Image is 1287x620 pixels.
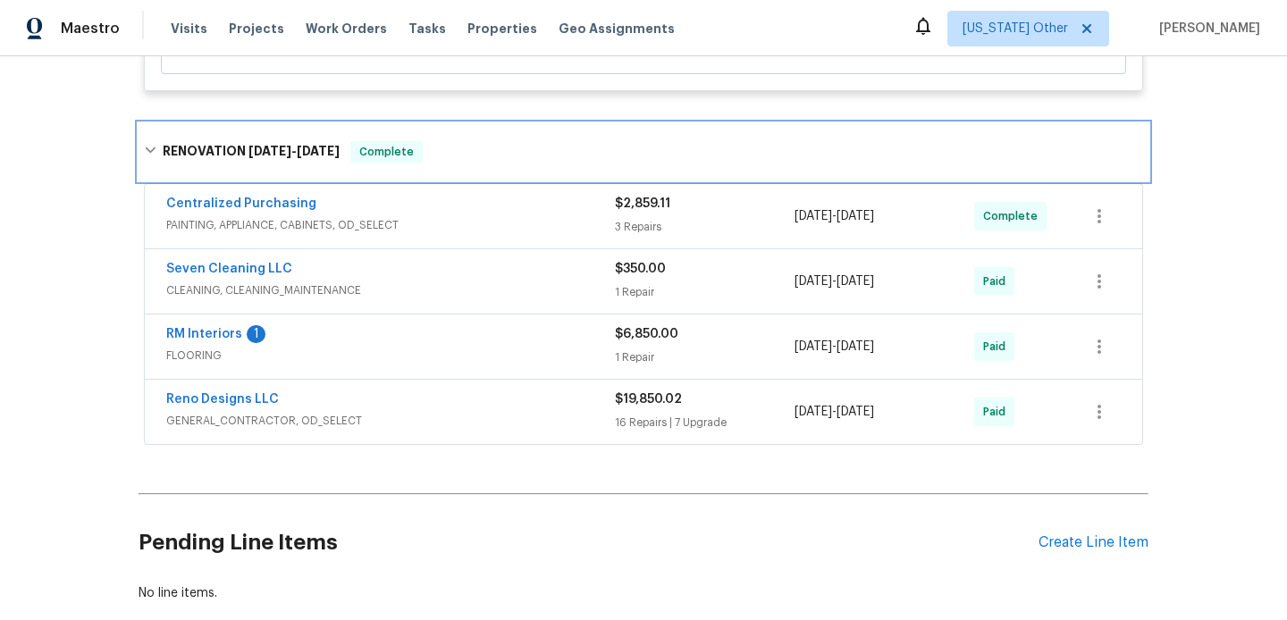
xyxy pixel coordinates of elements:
[983,272,1013,290] span: Paid
[163,141,340,163] h6: RENOVATION
[467,20,537,38] span: Properties
[166,393,279,406] a: Reno Designs LLC
[139,501,1039,584] h2: Pending Line Items
[297,145,340,157] span: [DATE]
[166,412,615,430] span: GENERAL_CONTRACTOR, OD_SELECT
[615,393,682,406] span: $19,850.02
[795,403,874,421] span: -
[615,263,666,275] span: $350.00
[837,406,874,418] span: [DATE]
[795,272,874,290] span: -
[166,328,242,340] a: RM Interiors
[963,20,1068,38] span: [US_STATE] Other
[795,338,874,356] span: -
[983,338,1013,356] span: Paid
[61,20,120,38] span: Maestro
[837,210,874,222] span: [DATE]
[1152,20,1260,38] span: [PERSON_NAME]
[166,347,615,364] span: FLOORING
[306,20,387,38] span: Work Orders
[166,216,615,234] span: PAINTING, APPLIANCE, CABINETS, OD_SELECT
[171,20,207,38] span: Visits
[247,325,265,343] div: 1
[248,145,291,157] span: [DATE]
[166,197,316,210] a: Centralized Purchasing
[837,340,874,353] span: [DATE]
[615,218,795,236] div: 3 Repairs
[248,145,340,157] span: -
[795,207,874,225] span: -
[983,403,1013,421] span: Paid
[166,263,292,275] a: Seven Cleaning LLC
[139,584,1148,602] div: No line items.
[408,22,446,35] span: Tasks
[352,143,421,161] span: Complete
[795,340,832,353] span: [DATE]
[795,406,832,418] span: [DATE]
[615,414,795,431] div: 16 Repairs | 7 Upgrade
[837,275,874,288] span: [DATE]
[139,123,1148,180] div: RENOVATION [DATE]-[DATE]Complete
[559,20,675,38] span: Geo Assignments
[983,207,1045,225] span: Complete
[1039,534,1148,551] div: Create Line Item
[795,275,832,288] span: [DATE]
[615,328,678,340] span: $6,850.00
[615,283,795,301] div: 1 Repair
[615,197,670,210] span: $2,859.11
[795,210,832,222] span: [DATE]
[615,348,795,366] div: 1 Repair
[166,281,615,299] span: CLEANING, CLEANING_MAINTENANCE
[229,20,284,38] span: Projects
